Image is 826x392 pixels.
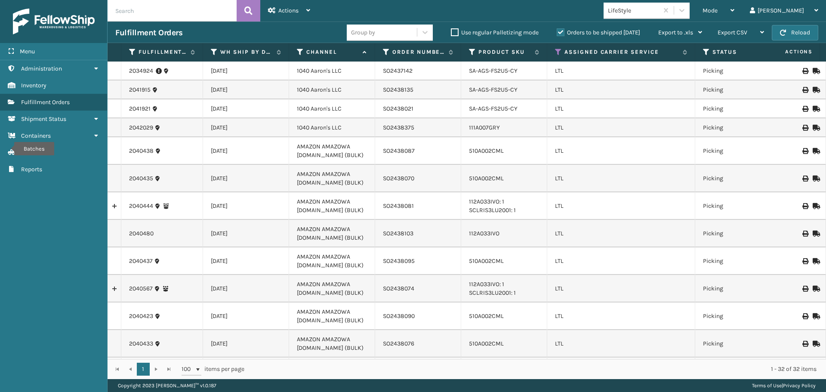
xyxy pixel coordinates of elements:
[375,302,461,330] td: SO2438090
[375,137,461,165] td: SO2438087
[695,330,781,358] td: Picking
[220,48,272,56] label: WH Ship By Date
[203,220,289,247] td: [DATE]
[695,62,781,80] td: Picking
[351,28,375,37] div: Group by
[813,68,818,74] i: Mark as Shipped
[203,192,289,220] td: [DATE]
[182,365,194,373] span: 100
[129,174,153,183] a: 2040435
[608,6,659,15] div: LifeStyle
[813,258,818,264] i: Mark as Shipped
[802,313,808,319] i: Print BOL
[129,86,151,94] a: 2041915
[547,275,695,302] td: LTL
[813,176,818,182] i: Mark as Shipped
[469,86,518,93] a: SA-AGS-FS2U5-CY
[203,247,289,275] td: [DATE]
[375,247,461,275] td: SO2438095
[203,62,289,80] td: [DATE]
[695,192,781,220] td: Picking
[813,87,818,93] i: Mark as Shipped
[203,358,289,385] td: [DATE]
[547,192,695,220] td: LTL
[392,48,444,56] label: Order Number
[129,229,154,238] a: 2040480
[203,99,289,118] td: [DATE]
[289,99,375,118] td: 1040 Aaron's LLC
[758,45,818,59] span: Actions
[289,275,375,302] td: AMAZON AMAZOWA [DOMAIN_NAME] (BULK)
[21,99,70,106] span: Fulfillment Orders
[547,220,695,247] td: LTL
[802,125,808,131] i: Print BOL
[469,105,518,112] a: SA-AGS-FS2U5-CY
[289,247,375,275] td: AMAZON AMAZOWA [DOMAIN_NAME] (BULK)
[469,124,500,131] a: 111A007GRY
[695,137,781,165] td: Picking
[289,330,375,358] td: AMAZON AMAZOWA [DOMAIN_NAME] (BULK)
[289,118,375,137] td: 1040 Aaron's LLC
[129,67,153,75] a: 2034924
[813,203,818,209] i: Mark as Shipped
[469,257,504,265] a: 510A002CML
[129,202,153,210] a: 2040444
[469,207,516,214] a: SCLRIS3LU2001: 1
[547,99,695,118] td: LTL
[478,48,530,56] label: Product SKU
[289,302,375,330] td: AMAZON AMAZOWA [DOMAIN_NAME] (BULK)
[289,62,375,80] td: 1040 Aaron's LLC
[375,275,461,302] td: SO2438074
[547,247,695,275] td: LTL
[21,65,62,72] span: Administration
[813,313,818,319] i: Mark as Shipped
[20,48,35,55] span: Menu
[469,67,518,74] a: SA-AGS-FS2U5-CY
[547,330,695,358] td: LTL
[451,29,539,36] label: Use regular Palletizing mode
[564,48,678,56] label: Assigned Carrier Service
[375,80,461,99] td: SO2438135
[182,363,244,376] span: items per page
[813,148,818,154] i: Mark as Shipped
[375,220,461,247] td: SO2438103
[802,87,808,93] i: Print BOL
[375,118,461,137] td: SO2438375
[695,275,781,302] td: Picking
[695,247,781,275] td: Picking
[802,231,808,237] i: Print BOL
[813,106,818,112] i: Mark as Shipped
[256,365,817,373] div: 1 - 32 of 32 items
[547,302,695,330] td: LTL
[802,258,808,264] i: Print BOL
[752,383,782,389] a: Terms of Use
[278,7,299,14] span: Actions
[375,192,461,220] td: SO2438081
[375,165,461,192] td: SO2438070
[802,148,808,154] i: Print BOL
[129,123,153,132] a: 2042029
[772,25,818,40] button: Reload
[469,175,504,182] a: 510A002CML
[469,198,504,205] a: 112A033IVO: 1
[129,284,153,293] a: 2040567
[547,62,695,80] td: LTL
[695,80,781,99] td: Picking
[375,358,461,385] td: SO2438106
[289,220,375,247] td: AMAZON AMAZOWA [DOMAIN_NAME] (BULK)
[557,29,640,36] label: Orders to be shipped [DATE]
[703,7,718,14] span: Mode
[139,48,186,56] label: Fulfillment Order Id
[813,341,818,347] i: Mark as Shipped
[695,220,781,247] td: Picking
[203,275,289,302] td: [DATE]
[658,29,693,36] span: Export to .xls
[375,62,461,80] td: SO2437142
[129,340,153,348] a: 2040433
[306,48,358,56] label: Channel
[13,9,95,34] img: logo
[802,68,808,74] i: Print BOL
[783,383,816,389] a: Privacy Policy
[547,80,695,99] td: LTL
[129,257,153,265] a: 2040437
